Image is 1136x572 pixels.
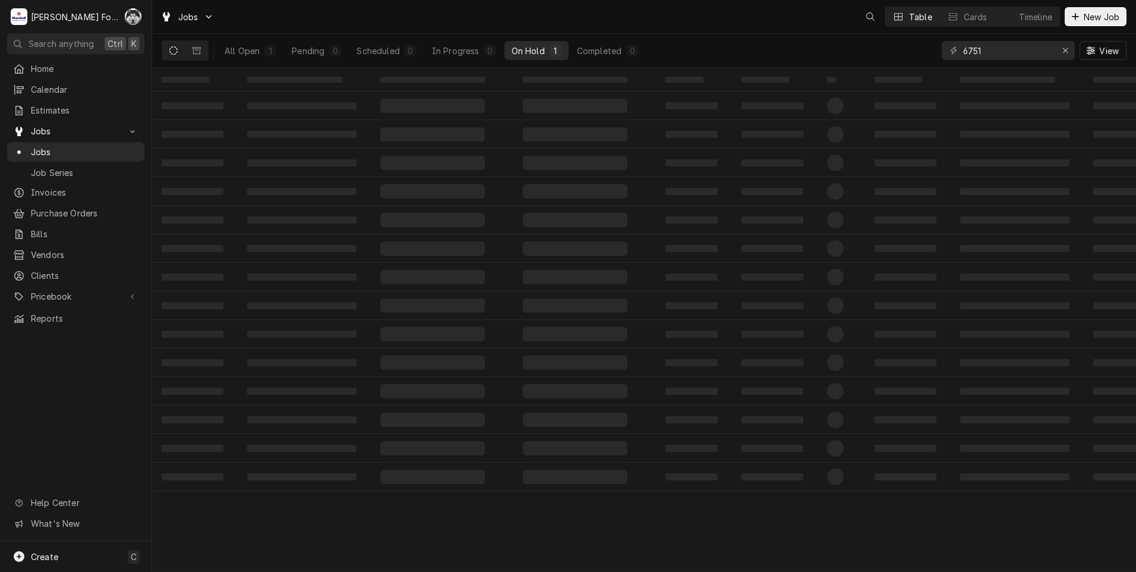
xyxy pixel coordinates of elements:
[1081,11,1122,23] span: New Job
[827,240,844,257] span: ‌
[247,445,356,452] span: ‌
[523,327,627,341] span: ‌
[162,388,223,395] span: ‌
[827,469,844,485] span: ‌
[131,551,137,563] span: C
[960,416,1069,423] span: ‌
[960,102,1069,109] span: ‌
[741,416,803,423] span: ‌
[523,127,627,142] span: ‌
[960,331,1069,338] span: ‌
[432,45,479,57] div: In Progress
[487,45,494,57] div: 0
[7,224,144,244] a: Bills
[741,216,803,224] span: ‌
[875,445,936,452] span: ‌
[665,388,718,395] span: ‌
[162,359,223,366] span: ‌
[960,359,1069,366] span: ‌
[629,45,636,57] div: 0
[31,62,138,75] span: Home
[31,269,138,282] span: Clients
[665,302,718,309] span: ‌
[31,249,138,261] span: Vendors
[577,45,621,57] div: Completed
[380,127,485,142] span: ‌
[875,188,936,195] span: ‌
[875,131,936,138] span: ‌
[875,216,936,224] span: ‌
[108,37,123,50] span: Ctrl
[247,416,356,423] span: ‌
[827,98,844,114] span: ‌
[875,302,936,309] span: ‌
[7,183,144,202] a: Invoices
[380,441,485,455] span: ‌
[31,125,121,137] span: Jobs
[523,241,627,256] span: ‌
[7,514,144,533] a: Go to What's New
[31,496,137,509] span: Help Center
[960,388,1069,395] span: ‌
[162,473,223,480] span: ‌
[162,302,223,309] span: ‌
[7,203,144,223] a: Purchase Orders
[156,7,219,27] a: Go to Jobs
[960,245,1069,252] span: ‌
[1019,11,1052,23] div: Timeline
[178,11,198,23] span: Jobs
[827,155,844,171] span: ‌
[512,45,545,57] div: On Hold
[665,473,718,480] span: ‌
[162,131,223,138] span: ‌
[741,245,803,252] span: ‌
[247,131,356,138] span: ‌
[380,384,485,398] span: ‌
[665,131,718,138] span: ‌
[332,45,339,57] div: 0
[247,77,342,83] span: ‌
[7,80,144,99] a: Calendar
[31,83,138,96] span: Calendar
[380,356,485,370] span: ‌
[247,274,356,281] span: ‌
[29,37,94,50] span: Search anything
[380,213,485,227] span: ‌
[741,388,803,395] span: ‌
[665,188,718,195] span: ‌
[292,45,324,57] div: Pending
[665,445,718,452] span: ‌
[380,298,485,313] span: ‌
[875,359,936,366] span: ‌
[523,298,627,313] span: ‌
[125,8,141,25] div: Chris Murphy (103)'s Avatar
[7,142,144,162] a: Jobs
[523,384,627,398] span: ‌
[552,45,559,57] div: 1
[960,445,1069,452] span: ‌
[875,77,922,83] span: ‌
[31,146,138,158] span: Jobs
[875,473,936,480] span: ‌
[7,121,144,141] a: Go to Jobs
[247,331,356,338] span: ‌
[861,7,880,26] button: Open search
[380,156,485,170] span: ‌
[523,470,627,484] span: ‌
[7,245,144,265] a: Vendors
[960,188,1069,195] span: ‌
[741,331,803,338] span: ‌
[827,297,844,314] span: ‌
[31,517,137,530] span: What's New
[380,241,485,256] span: ‌
[960,274,1069,281] span: ‌
[31,207,138,219] span: Purchase Orders
[267,45,274,57] div: 1
[7,33,144,54] button: Search anythingCtrlK
[665,331,718,338] span: ‌
[665,416,718,423] span: ‌
[741,274,803,281] span: ‌
[665,102,718,109] span: ‌
[31,186,138,199] span: Invoices
[7,266,144,285] a: Clients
